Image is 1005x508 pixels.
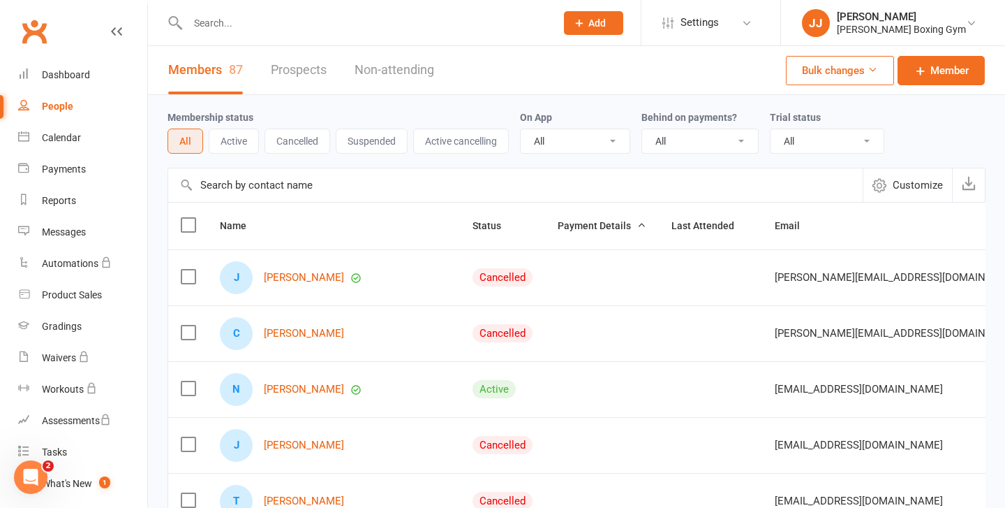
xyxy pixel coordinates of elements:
[558,217,646,234] button: Payment Details
[898,56,985,85] a: Member
[220,217,262,234] button: Name
[18,468,147,500] a: What's New1
[770,112,821,123] label: Trial status
[220,429,253,462] div: J
[42,352,76,363] div: Waivers
[18,185,147,217] a: Reports
[42,415,111,426] div: Assessments
[18,91,147,122] a: People
[17,14,52,49] a: Clubworx
[184,13,546,33] input: Search...
[472,217,516,234] button: Status
[564,11,623,35] button: Add
[775,432,943,458] span: [EMAIL_ADDRESS][DOMAIN_NAME]
[229,62,243,77] div: 87
[42,289,102,300] div: Product Sales
[786,56,894,85] button: Bulk changes
[18,405,147,437] a: Assessments
[355,46,434,94] a: Non-attending
[520,112,552,123] label: On App
[775,217,815,234] button: Email
[264,384,344,395] a: [PERSON_NAME]
[680,7,719,38] span: Settings
[18,374,147,405] a: Workouts
[837,10,966,23] div: [PERSON_NAME]
[42,478,92,489] div: What's New
[18,122,147,154] a: Calendar
[220,373,253,406] div: N
[42,258,98,269] div: Automations
[18,217,147,248] a: Messages
[671,220,750,231] span: Last Attended
[18,342,147,374] a: Waivers
[42,384,84,395] div: Workouts
[413,129,509,154] button: Active cancelling
[42,164,86,175] div: Payments
[18,280,147,311] a: Product Sales
[42,195,76,206] div: Reports
[336,129,408,154] button: Suspended
[588,17,606,29] span: Add
[271,46,327,94] a: Prospects
[775,376,943,402] span: [EMAIL_ADDRESS][DOMAIN_NAME]
[220,220,262,231] span: Name
[220,261,253,294] div: J
[265,129,330,154] button: Cancelled
[472,380,516,398] div: Active
[18,154,147,185] a: Payments
[220,317,253,350] div: C
[264,440,344,451] a: [PERSON_NAME]
[930,62,969,79] span: Member
[671,217,750,234] button: Last Attended
[167,112,253,123] label: Membership status
[641,112,737,123] label: Behind on payments?
[802,9,830,37] div: JJ
[837,23,966,36] div: [PERSON_NAME] Boxing Gym
[18,248,147,280] a: Automations
[43,460,54,472] span: 2
[42,226,86,238] div: Messages
[264,328,344,340] a: [PERSON_NAME]
[14,460,47,494] iframe: Intercom live chat
[99,477,110,488] span: 1
[264,495,344,507] a: [PERSON_NAME]
[264,272,344,284] a: [PERSON_NAME]
[18,311,147,342] a: Gradings
[42,101,73,112] div: People
[167,129,203,154] button: All
[168,46,243,94] a: Members87
[42,132,81,143] div: Calendar
[863,168,952,202] button: Customize
[775,220,815,231] span: Email
[42,321,82,332] div: Gradings
[472,220,516,231] span: Status
[42,447,67,458] div: Tasks
[472,436,533,454] div: Cancelled
[472,324,533,342] div: Cancelled
[893,177,943,194] span: Customize
[168,168,863,202] input: Search by contact name
[558,220,646,231] span: Payment Details
[472,268,533,286] div: Cancelled
[18,437,147,468] a: Tasks
[209,129,259,154] button: Active
[18,59,147,91] a: Dashboard
[42,69,90,80] div: Dashboard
